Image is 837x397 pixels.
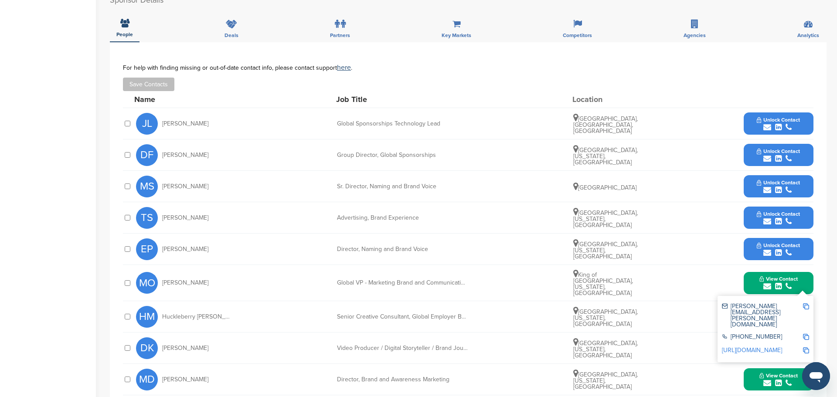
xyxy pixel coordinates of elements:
span: Competitors [563,33,592,38]
button: View Contact [749,366,808,393]
span: Unlock Contact [757,117,800,123]
div: Director, Naming and Brand Voice [337,246,468,252]
span: Analytics [797,33,819,38]
span: [PERSON_NAME] [162,215,208,221]
span: Partners [330,33,350,38]
span: Huckleberry [PERSON_NAME] [162,314,232,320]
span: Agencies [684,33,706,38]
span: TS [136,207,158,229]
div: Video Producer / Digital Storyteller / Brand Journalist [337,345,468,351]
div: For help with finding missing or out-of-date contact info, please contact support . [123,64,813,71]
span: [GEOGRAPHIC_DATA], [US_STATE], [GEOGRAPHIC_DATA] [573,339,638,359]
span: [GEOGRAPHIC_DATA], [US_STATE], [GEOGRAPHIC_DATA] [573,209,638,229]
span: [GEOGRAPHIC_DATA], [US_STATE], [GEOGRAPHIC_DATA] [573,308,638,328]
span: [PERSON_NAME] [162,377,208,383]
a: here [337,63,351,72]
span: [GEOGRAPHIC_DATA], [GEOGRAPHIC_DATA], [GEOGRAPHIC_DATA] [573,115,638,135]
span: View Contact [759,373,798,379]
span: Unlock Contact [757,211,800,217]
button: Unlock Contact [746,111,810,137]
span: MD [136,369,158,390]
span: MS [136,176,158,197]
div: [PERSON_NAME][EMAIL_ADDRESS][PERSON_NAME][DOMAIN_NAME] [722,303,803,328]
button: Save Contacts [123,78,174,91]
div: [PHONE_NUMBER] [722,334,803,341]
span: [GEOGRAPHIC_DATA], [US_STATE], [GEOGRAPHIC_DATA] [573,241,638,260]
iframe: Button to launch messaging window [802,362,830,390]
span: Unlock Contact [757,242,800,248]
div: Group Director, Global Sponsorships [337,152,468,158]
span: Key Markets [442,33,471,38]
div: Advertising, Brand Experience [337,215,468,221]
div: Name [134,95,230,103]
span: DF [136,144,158,166]
img: Copy [803,334,809,340]
span: DK [136,337,158,359]
span: [PERSON_NAME] [162,121,208,127]
span: MO [136,272,158,294]
div: Sr. Director, Naming and Brand Voice [337,183,468,190]
span: Unlock Contact [757,148,800,154]
button: Unlock Contact [746,205,810,231]
div: Global VP - Marketing Brand and Communications [337,280,468,286]
span: [PERSON_NAME] [162,280,208,286]
span: Unlock Contact [757,180,800,186]
span: JL [136,113,158,135]
span: EP [136,238,158,260]
img: Copy [803,303,809,309]
div: Job Title [336,95,467,103]
div: Director, Brand and Awareness Marketing [337,377,468,383]
div: Global Sponsorships Technology Lead [337,121,468,127]
span: [GEOGRAPHIC_DATA] [573,184,636,191]
img: Copy [803,347,809,353]
span: Deals [225,33,238,38]
button: Unlock Contact [746,142,810,168]
button: Unlock Contact [746,236,810,262]
span: [PERSON_NAME] [162,183,208,190]
button: View Contact [749,270,808,296]
span: [PERSON_NAME] [162,152,208,158]
span: [GEOGRAPHIC_DATA], [US_STATE], [GEOGRAPHIC_DATA] [573,371,638,390]
button: Unlock Contact [746,173,810,200]
span: [GEOGRAPHIC_DATA], [US_STATE], [GEOGRAPHIC_DATA] [573,146,638,166]
a: [URL][DOMAIN_NAME] [722,346,782,354]
span: People [116,32,133,37]
span: View Contact [759,276,798,282]
span: HM [136,306,158,328]
div: Location [572,95,638,103]
span: King of [GEOGRAPHIC_DATA], [US_STATE], [GEOGRAPHIC_DATA] [573,271,633,297]
div: Senior Creative Consultant, Global Employer Brand SAP [337,314,468,320]
span: [PERSON_NAME] [162,345,208,351]
span: [PERSON_NAME] [162,246,208,252]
